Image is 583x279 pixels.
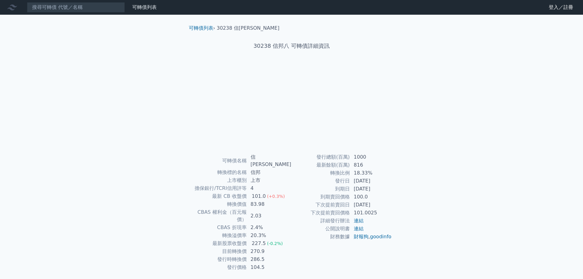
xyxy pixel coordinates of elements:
td: 4 [247,184,292,192]
a: 財報狗 [354,234,368,239]
h1: 30238 信邦八 可轉債詳細資訊 [184,42,399,50]
a: goodinfo [370,234,391,239]
div: 227.5 [251,240,267,247]
td: 財務數據 [292,233,350,241]
td: 可轉債名稱 [191,153,247,168]
li: 30238 信[PERSON_NAME] [217,25,279,32]
input: 搜尋可轉債 代號／名稱 [27,2,125,13]
td: CBAS 折現率 [191,224,247,232]
td: 104.5 [247,263,292,271]
a: 登入／註冊 [544,2,578,12]
td: 發行時轉換價 [191,255,247,263]
td: 轉換溢價率 [191,232,247,239]
td: , [350,233,392,241]
td: 816 [350,161,392,169]
td: 信[PERSON_NAME] [247,153,292,168]
span: (+0.3%) [267,194,285,199]
td: 信邦 [247,168,292,176]
td: 上市櫃別 [191,176,247,184]
td: 目前轉換價 [191,247,247,255]
td: 1000 [350,153,392,161]
td: CBAS 權利金（百元報價） [191,208,247,224]
td: 100.0 [350,193,392,201]
td: 轉換標的名稱 [191,168,247,176]
td: 詳細發行辦法 [292,217,350,225]
td: 最新 CB 收盤價 [191,192,247,200]
td: 2.03 [247,208,292,224]
td: 20.3% [247,232,292,239]
li: › [189,25,215,32]
td: 下次提前賣回價格 [292,209,350,217]
a: 可轉債列表 [189,25,213,31]
td: [DATE] [350,177,392,185]
td: 到期賣回價格 [292,193,350,201]
td: 發行日 [292,177,350,185]
td: 擔保銀行/TCRI信用評等 [191,184,247,192]
a: 可轉債列表 [132,4,157,10]
td: 最新餘額(百萬) [292,161,350,169]
td: 18.33% [350,169,392,177]
td: 83.98 [247,200,292,208]
td: 2.4% [247,224,292,232]
td: 公開說明書 [292,225,350,233]
td: 下次提前賣回日 [292,201,350,209]
td: 發行價格 [191,263,247,271]
div: 101.0 [251,193,267,200]
a: 連結 [354,218,364,224]
td: 270.9 [247,247,292,255]
td: 最新股票收盤價 [191,239,247,247]
td: [DATE] [350,201,392,209]
a: 連結 [354,226,364,232]
td: 286.5 [247,255,292,263]
td: [DATE] [350,185,392,193]
td: 轉換價值 [191,200,247,208]
span: (-0.2%) [267,241,283,246]
td: 轉換比例 [292,169,350,177]
td: 到期日 [292,185,350,193]
td: 101.0025 [350,209,392,217]
td: 發行總額(百萬) [292,153,350,161]
td: 上市 [247,176,292,184]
